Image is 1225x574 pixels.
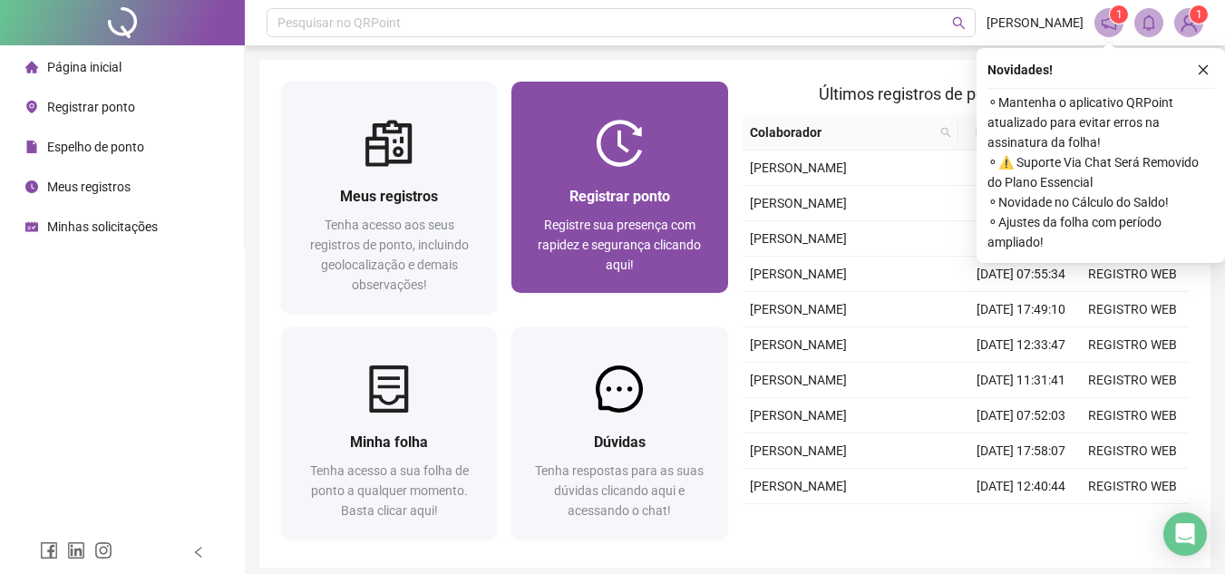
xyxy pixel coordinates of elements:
[1196,8,1202,21] span: 1
[750,443,847,458] span: [PERSON_NAME]
[25,141,38,153] span: file
[1077,257,1189,292] td: REGISTRO WEB
[750,302,847,316] span: [PERSON_NAME]
[750,231,847,246] span: [PERSON_NAME]
[750,196,847,210] span: [PERSON_NAME]
[966,186,1077,221] td: [DATE] 12:32:16
[750,408,847,423] span: [PERSON_NAME]
[940,127,951,138] span: search
[987,152,1214,192] span: ⚬ ⚠️ Suporte Via Chat Será Removido do Plano Essencial
[966,363,1077,398] td: [DATE] 11:31:41
[40,541,58,559] span: facebook
[750,267,847,281] span: [PERSON_NAME]
[987,13,1084,33] span: [PERSON_NAME]
[47,219,158,234] span: Minhas solicitações
[1077,433,1189,469] td: REGISTRO WEB
[25,101,38,113] span: environment
[94,541,112,559] span: instagram
[67,541,85,559] span: linkedin
[987,192,1214,212] span: ⚬ Novidade no Cálculo do Saldo!
[25,180,38,193] span: clock-circle
[750,337,847,352] span: [PERSON_NAME]
[1101,15,1117,31] span: notification
[1163,512,1207,556] div: Open Intercom Messenger
[750,373,847,387] span: [PERSON_NAME]
[47,100,135,114] span: Registrar ponto
[350,433,428,451] span: Minha folha
[511,327,727,539] a: DúvidasTenha respostas para as suas dúvidas clicando aqui e acessando o chat!
[1116,8,1123,21] span: 1
[535,463,704,518] span: Tenha respostas para as suas dúvidas clicando aqui e acessando o chat!
[966,292,1077,327] td: [DATE] 17:49:10
[1077,363,1189,398] td: REGISTRO WEB
[192,546,205,559] span: left
[987,92,1214,152] span: ⚬ Mantenha o aplicativo QRPoint atualizado para evitar erros na assinatura da folha!
[966,151,1077,186] td: [DATE] 17:52:38
[966,122,1045,142] span: Data/Hora
[1077,292,1189,327] td: REGISTRO WEB
[987,212,1214,252] span: ⚬ Ajustes da folha com período ampliado!
[281,82,497,313] a: Meus registrosTenha acesso aos seus registros de ponto, incluindo geolocalização e demais observa...
[1141,15,1157,31] span: bell
[47,140,144,154] span: Espelho de ponto
[958,115,1066,151] th: Data/Hora
[1175,9,1202,36] img: 91103
[1077,504,1189,540] td: REGISTRO WEB
[966,433,1077,469] td: [DATE] 17:58:07
[594,433,646,451] span: Dúvidas
[1077,469,1189,504] td: REGISTRO WEB
[937,119,955,146] span: search
[750,161,847,175] span: [PERSON_NAME]
[966,257,1077,292] td: [DATE] 07:55:34
[952,16,966,30] span: search
[25,61,38,73] span: home
[310,463,469,518] span: Tenha acesso a sua folha de ponto a qualquer momento. Basta clicar aqui!
[966,221,1077,257] td: [DATE] 11:22:45
[966,469,1077,504] td: [DATE] 12:40:44
[569,188,670,205] span: Registrar ponto
[750,122,934,142] span: Colaborador
[1077,327,1189,363] td: REGISTRO WEB
[1077,398,1189,433] td: REGISTRO WEB
[1197,63,1210,76] span: close
[966,504,1077,540] td: [DATE] 11:34:52
[47,180,131,194] span: Meus registros
[1110,5,1128,24] sup: 1
[966,398,1077,433] td: [DATE] 07:52:03
[819,84,1112,103] span: Últimos registros de ponto sincronizados
[25,220,38,233] span: schedule
[511,82,727,293] a: Registrar pontoRegistre sua presença com rapidez e segurança clicando aqui!
[538,218,701,272] span: Registre sua presença com rapidez e segurança clicando aqui!
[310,218,469,292] span: Tenha acesso aos seus registros de ponto, incluindo geolocalização e demais observações!
[47,60,122,74] span: Página inicial
[750,479,847,493] span: [PERSON_NAME]
[966,327,1077,363] td: [DATE] 12:33:47
[987,60,1053,80] span: Novidades !
[1190,5,1208,24] sup: Atualize o seu contato no menu Meus Dados
[340,188,438,205] span: Meus registros
[281,327,497,539] a: Minha folhaTenha acesso a sua folha de ponto a qualquer momento. Basta clicar aqui!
